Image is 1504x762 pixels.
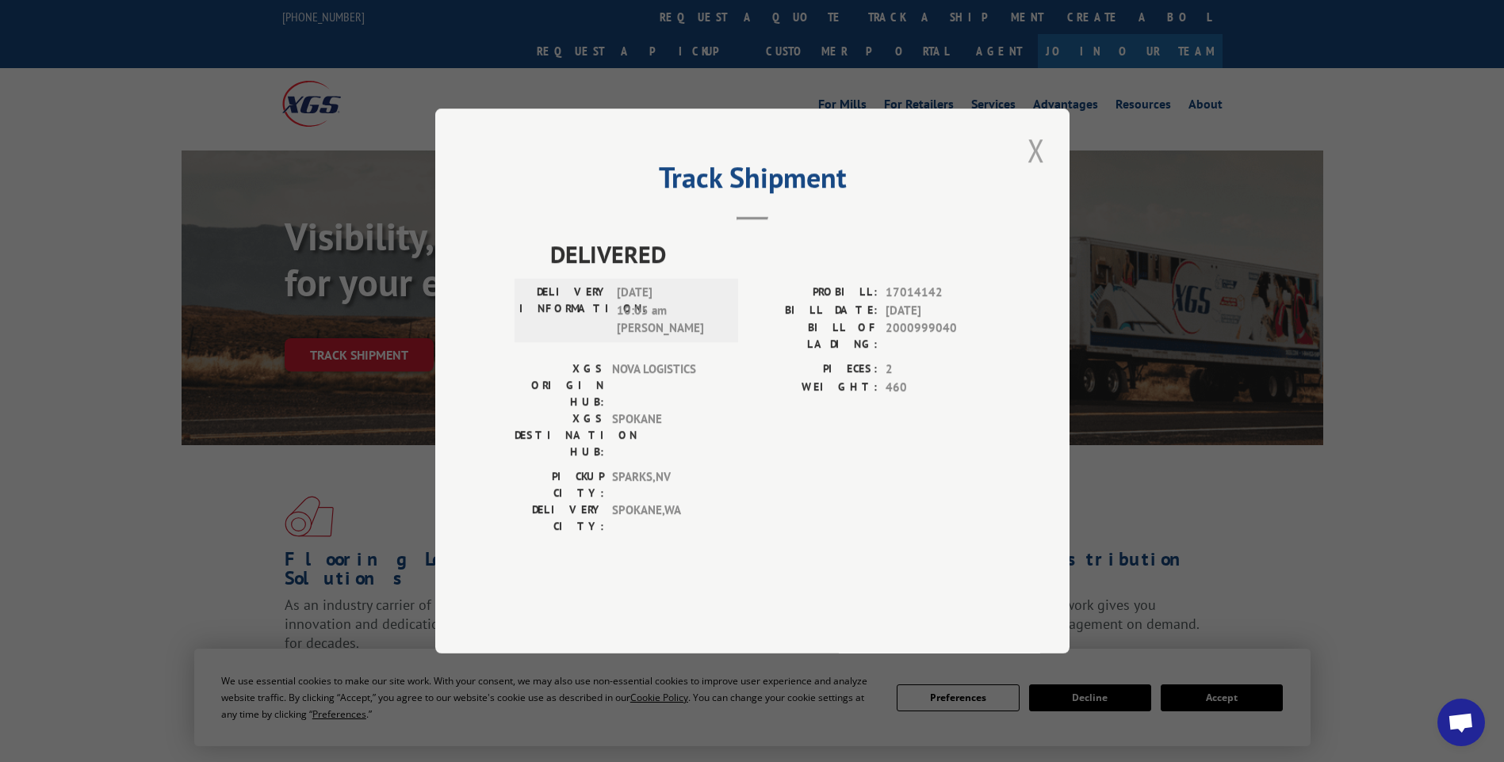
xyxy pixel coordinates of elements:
button: Close modal [1023,128,1050,172]
label: PICKUP CITY: [515,468,604,501]
span: [DATE] [886,302,990,320]
span: DELIVERED [550,236,990,272]
label: PIECES: [752,360,878,379]
span: 2000999040 [886,319,990,352]
span: 460 [886,379,990,397]
label: BILL DATE: [752,302,878,320]
span: SPARKS , NV [612,468,719,501]
label: PROBILL: [752,284,878,302]
label: WEIGHT: [752,379,878,397]
label: BILL OF LADING: [752,319,878,352]
label: DELIVERY INFORMATION: [519,284,609,337]
h2: Track Shipment [515,166,990,196]
a: Open chat [1437,699,1485,746]
span: 17014142 [886,284,990,302]
span: NOVA LOGISTICS [612,360,719,410]
span: 2 [886,360,990,379]
label: XGS ORIGIN HUB: [515,360,604,410]
span: SPOKANE , WA [612,501,719,535]
label: DELIVERY CITY: [515,501,604,535]
span: [DATE] 10:05 am [PERSON_NAME] [617,284,724,337]
span: SPOKANE [612,410,719,460]
label: XGS DESTINATION HUB: [515,410,604,460]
